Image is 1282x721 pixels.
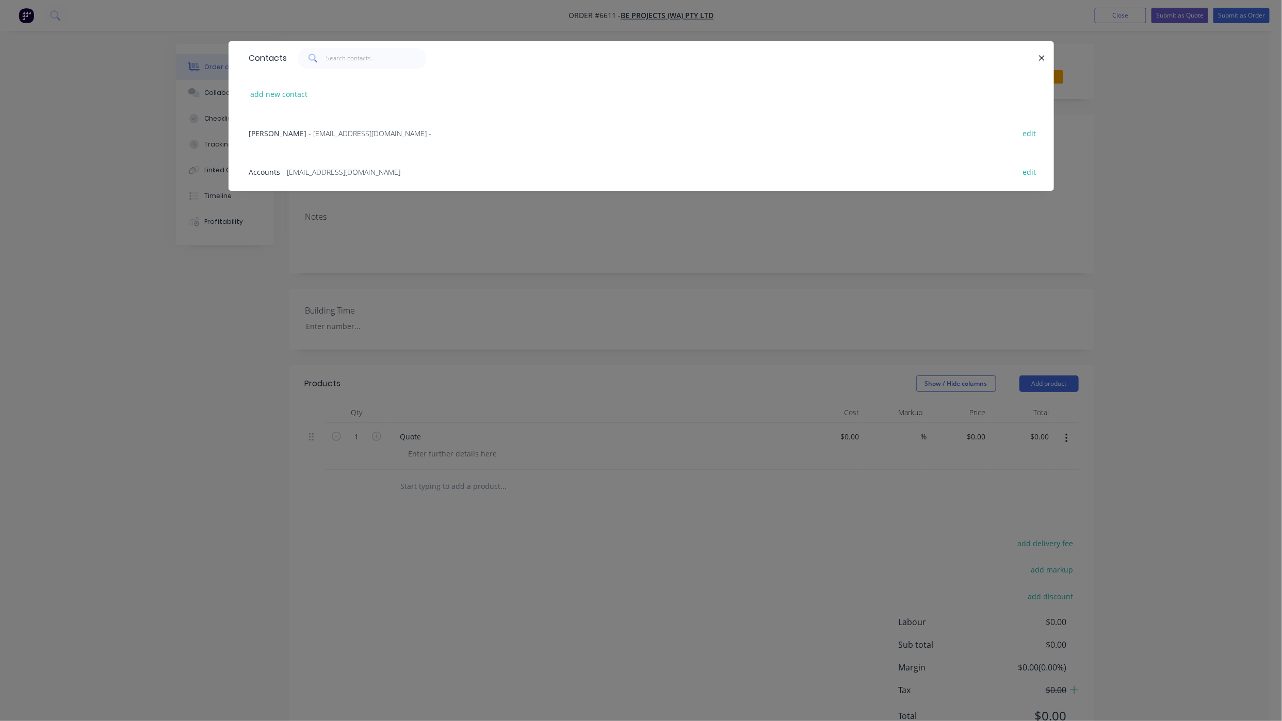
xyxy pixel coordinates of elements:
button: add new contact [245,87,313,101]
button: edit [1017,165,1042,178]
span: [PERSON_NAME] [249,128,307,138]
span: Accounts [249,167,281,177]
div: Contacts [244,42,287,75]
input: Search contacts... [326,48,427,69]
span: - [EMAIL_ADDRESS][DOMAIN_NAME] - [309,128,432,138]
button: edit [1017,126,1042,140]
span: - [EMAIL_ADDRESS][DOMAIN_NAME] - [283,167,405,177]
